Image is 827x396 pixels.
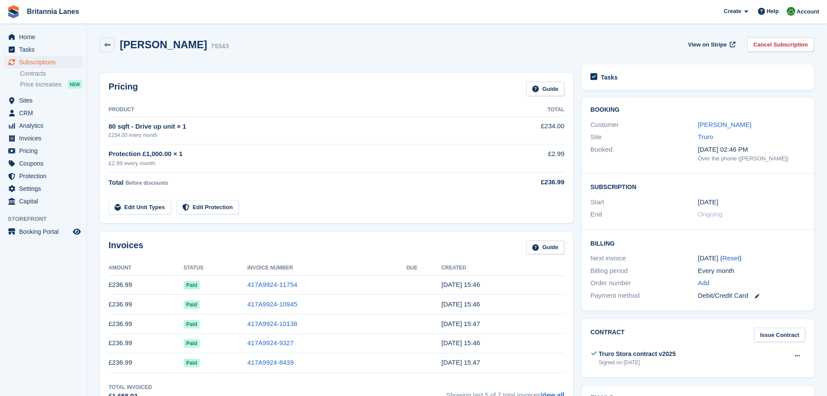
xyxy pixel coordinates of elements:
[109,179,124,186] span: Total
[109,131,494,139] div: £234.00 every month
[590,253,698,263] div: Next invoice
[599,359,675,366] div: Signed on [DATE]
[590,182,805,191] h2: Subscription
[176,200,239,214] a: Edit Protection
[698,253,805,263] div: [DATE] ( )
[8,215,86,223] span: Storefront
[184,339,200,348] span: Paid
[4,56,82,68] a: menu
[590,278,698,288] div: Order number
[688,40,727,49] span: View on Stripe
[109,353,184,373] td: £236.99
[724,7,741,16] span: Create
[19,43,71,56] span: Tasks
[4,170,82,182] a: menu
[494,177,564,187] div: £236.99
[590,132,698,142] div: Site
[698,154,805,163] div: Over the phone ([PERSON_NAME])
[20,80,62,89] span: Price increases
[109,200,171,214] a: Edit Unit Types
[787,7,795,16] img: Matt Lane
[19,132,71,144] span: Invoices
[590,291,698,301] div: Payment method
[698,197,718,207] time: 2025-03-27 01:00:00 UTC
[590,120,698,130] div: Customer
[247,339,294,346] a: 417A9924-9327
[4,120,82,132] a: menu
[442,359,480,366] time: 2025-05-27 14:47:03 UTC
[109,314,184,334] td: £236.99
[109,383,152,391] div: Total Invoiced
[23,4,82,19] a: Britannia Lanes
[19,226,71,238] span: Booking Portal
[526,240,564,255] a: Guide
[247,300,297,308] a: 417A9924-10945
[19,145,71,157] span: Pricing
[767,7,779,16] span: Help
[109,103,494,117] th: Product
[19,157,71,170] span: Coupons
[590,145,698,163] div: Booked
[494,103,564,117] th: Total
[19,170,71,182] span: Protection
[68,80,82,89] div: NEW
[590,266,698,276] div: Billing period
[109,159,494,168] div: £2.99 every month
[698,133,713,140] a: Truro
[4,145,82,157] a: menu
[247,320,297,327] a: 417A9924-10138
[442,281,480,288] time: 2025-09-27 14:46:26 UTC
[109,261,184,275] th: Amount
[698,266,805,276] div: Every month
[72,226,82,237] a: Preview store
[125,180,168,186] span: Before discounts
[109,295,184,314] td: £236.99
[109,122,494,132] div: 80 sqft - Drive up unit × 1
[4,195,82,207] a: menu
[184,300,200,309] span: Paid
[4,157,82,170] a: menu
[599,349,675,359] div: Truro Stora contract v2025
[184,281,200,290] span: Paid
[109,149,494,159] div: Protection £1,000.00 × 1
[19,183,71,195] span: Settings
[698,121,751,128] a: [PERSON_NAME]
[590,239,805,247] h2: Billing
[590,197,698,207] div: Start
[797,7,819,16] span: Account
[494,144,564,173] td: £2.99
[590,106,805,113] h2: Booking
[109,275,184,295] td: £236.99
[4,31,82,43] a: menu
[4,94,82,106] a: menu
[698,291,805,301] div: Debit/Credit Card
[120,39,207,50] h2: [PERSON_NAME]
[4,43,82,56] a: menu
[442,339,480,346] time: 2025-06-27 14:46:38 UTC
[590,210,698,220] div: End
[442,300,480,308] time: 2025-08-27 14:46:37 UTC
[20,70,82,78] a: Contracts
[698,145,805,155] div: [DATE] 02:46 PM
[526,82,564,96] a: Guide
[109,82,138,96] h2: Pricing
[247,281,297,288] a: 417A9924-11754
[754,328,805,342] a: Issue Contract
[747,37,814,52] a: Cancel Subscription
[685,37,737,52] a: View on Stripe
[4,183,82,195] a: menu
[20,80,82,89] a: Price increases NEW
[19,94,71,106] span: Sites
[698,278,710,288] a: Add
[19,56,71,68] span: Subscriptions
[698,210,723,218] span: Ongoing
[4,226,82,238] a: menu
[601,73,618,81] h2: Tasks
[406,261,442,275] th: Due
[109,240,143,255] h2: Invoices
[184,359,200,367] span: Paid
[184,320,200,329] span: Paid
[19,195,71,207] span: Capital
[442,261,564,275] th: Created
[19,120,71,132] span: Analytics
